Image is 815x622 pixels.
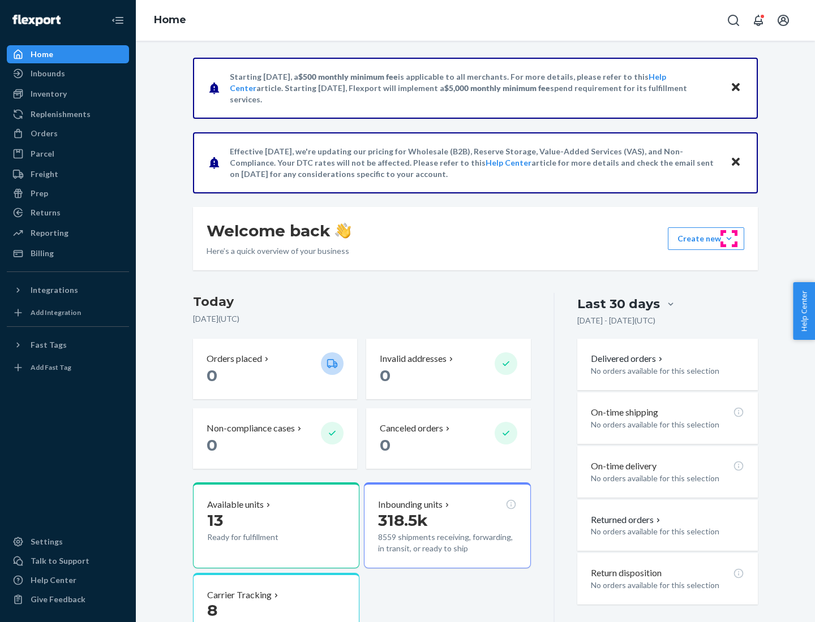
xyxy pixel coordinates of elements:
[380,435,391,455] span: 0
[591,460,657,473] p: On-time delivery
[7,533,129,551] a: Settings
[722,9,745,32] button: Open Search Box
[7,64,129,83] a: Inbounds
[577,295,660,313] div: Last 30 days
[207,589,272,602] p: Carrier Tracking
[31,248,54,259] div: Billing
[31,284,78,296] div: Integrations
[335,223,351,239] img: hand-wave emoji
[591,580,744,591] p: No orders available for this selection
[378,532,516,554] p: 8559 shipments receiving, forwarding, in transit, or ready to ship
[298,72,398,81] span: $500 monthly minimum fee
[207,498,264,511] p: Available units
[591,406,658,419] p: On-time shipping
[7,244,129,262] a: Billing
[7,304,129,322] a: Add Integration
[207,366,217,385] span: 0
[207,532,312,543] p: Ready for fulfillment
[591,473,744,484] p: No orders available for this selection
[364,482,530,568] button: Inbounding units318.5k8559 shipments receiving, forwarding, in transit, or ready to ship
[207,511,223,530] span: 13
[31,594,85,605] div: Give Feedback
[366,408,530,469] button: Canceled orders 0
[31,536,63,547] div: Settings
[444,83,550,93] span: $5,000 monthly minimum fee
[577,315,655,326] p: [DATE] - [DATE] ( UTC )
[230,146,719,180] p: Effective [DATE], we're updating our pricing for Wholesale (B2B), Reserve Storage, Value-Added Se...
[31,109,91,120] div: Replenishments
[31,188,48,199] div: Prep
[7,224,129,242] a: Reporting
[7,336,129,354] button: Fast Tags
[230,71,719,105] p: Starting [DATE], a is applicable to all merchants. For more details, please refer to this article...
[12,15,61,26] img: Flexport logo
[7,184,129,202] a: Prep
[31,308,81,317] div: Add Integration
[31,88,67,100] div: Inventory
[145,4,195,37] ol: breadcrumbs
[772,9,795,32] button: Open account menu
[7,358,129,377] a: Add Fast Tag
[31,575,76,586] div: Help Center
[7,165,129,183] a: Freight
[193,313,531,325] p: [DATE] ( UTC )
[31,148,54,159] div: Parcel
[486,158,531,167] a: Help Center
[591,567,662,580] p: Return disposition
[207,221,351,241] h1: Welcome back
[207,435,217,455] span: 0
[7,204,129,222] a: Returns
[31,68,65,79] div: Inbounds
[7,145,129,163] a: Parcel
[7,124,129,142] a: Orders
[668,227,744,250] button: Create new
[207,422,295,435] p: Non-compliance cases
[207,245,351,257] p: Here’s a quick overview of your business
[193,482,359,568] button: Available units13Ready for fulfillment
[31,207,61,218] div: Returns
[591,526,744,537] p: No orders available for this selection
[207,352,262,365] p: Orders placed
[193,293,531,311] h3: Today
[207,601,217,620] span: 8
[106,9,129,32] button: Close Navigation
[366,339,530,399] button: Invalid addresses 0
[193,339,357,399] button: Orders placed 0
[31,362,71,372] div: Add Fast Tag
[591,419,744,430] p: No orders available for this selection
[591,365,744,377] p: No orders available for this selection
[31,555,89,567] div: Talk to Support
[31,128,58,139] div: Orders
[7,552,129,570] a: Talk to Support
[154,14,186,26] a: Home
[31,169,58,180] div: Freight
[591,352,665,365] button: Delivered orders
[728,154,743,171] button: Close
[31,49,53,60] div: Home
[7,571,129,589] a: Help Center
[7,105,129,123] a: Replenishments
[193,408,357,469] button: Non-compliance cases 0
[793,282,815,340] button: Help Center
[7,281,129,299] button: Integrations
[728,80,743,96] button: Close
[380,352,447,365] p: Invalid addresses
[31,227,68,239] div: Reporting
[7,85,129,103] a: Inventory
[7,590,129,608] button: Give Feedback
[380,366,391,385] span: 0
[591,513,663,526] button: Returned orders
[7,45,129,63] a: Home
[31,339,67,351] div: Fast Tags
[378,498,443,511] p: Inbounding units
[380,422,443,435] p: Canceled orders
[378,511,428,530] span: 318.5k
[747,9,770,32] button: Open notifications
